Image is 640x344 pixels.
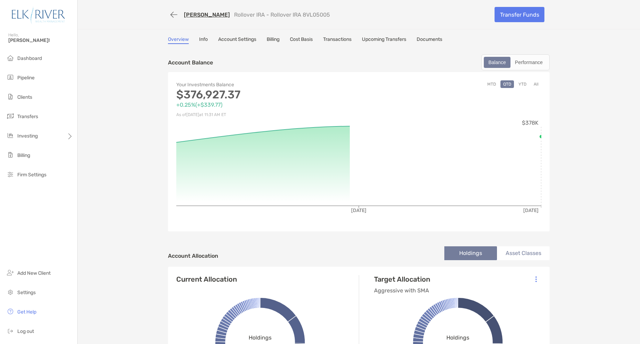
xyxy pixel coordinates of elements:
span: Transfers [17,114,38,120]
a: Cost Basis [290,36,313,44]
img: clients icon [6,92,15,101]
img: investing icon [6,131,15,140]
p: +0.25% ( +$339.77 ) [176,100,359,109]
button: MTD [485,80,499,88]
img: dashboard icon [6,54,15,62]
p: As of [DATE] at 11:31 AM ET [176,111,359,119]
h4: Account Allocation [168,253,218,259]
span: Settings [17,290,36,296]
tspan: [DATE] [351,208,366,213]
span: Firm Settings [17,172,46,178]
p: Account Balance [168,58,213,67]
h4: Target Allocation [374,275,430,283]
p: $376,927.37 [176,90,359,99]
img: pipeline icon [6,73,15,81]
span: Clients [17,94,32,100]
span: Pipeline [17,75,35,81]
span: [PERSON_NAME]! [8,37,73,43]
tspan: [DATE] [523,208,539,213]
img: firm-settings icon [6,170,15,178]
li: Asset Classes [497,246,550,260]
img: get-help icon [6,307,15,316]
a: Info [199,36,208,44]
button: QTD [500,80,514,88]
span: Add New Client [17,270,51,276]
a: Account Settings [218,36,256,44]
tspan: $378K [522,120,539,126]
li: Holdings [444,246,497,260]
img: add_new_client icon [6,268,15,277]
span: Log out [17,328,34,334]
div: Performance [511,58,546,67]
a: Transactions [323,36,352,44]
h4: Current Allocation [176,275,237,283]
p: Aggressive with SMA [374,286,430,295]
p: Rollover IRA - Rollover IRA 8VL05005 [234,11,330,18]
a: Transfer Funds [495,7,544,22]
img: Icon List Menu [535,276,537,282]
span: Dashboard [17,55,42,61]
img: logout icon [6,327,15,335]
p: Your Investments Balance [176,80,359,89]
span: Get Help [17,309,36,315]
button: YTD [516,80,529,88]
button: All [531,80,541,88]
a: Upcoming Transfers [362,36,406,44]
img: transfers icon [6,112,15,120]
div: segmented control [481,54,550,70]
span: Billing [17,152,30,158]
img: billing icon [6,151,15,159]
img: Zoe Logo [8,3,69,28]
a: [PERSON_NAME] [184,11,230,18]
span: Investing [17,133,38,139]
a: Documents [417,36,442,44]
img: settings icon [6,288,15,296]
a: Overview [168,36,189,44]
div: Balance [485,58,510,67]
span: Holdings [249,334,272,341]
a: Billing [267,36,279,44]
span: Holdings [446,334,469,341]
